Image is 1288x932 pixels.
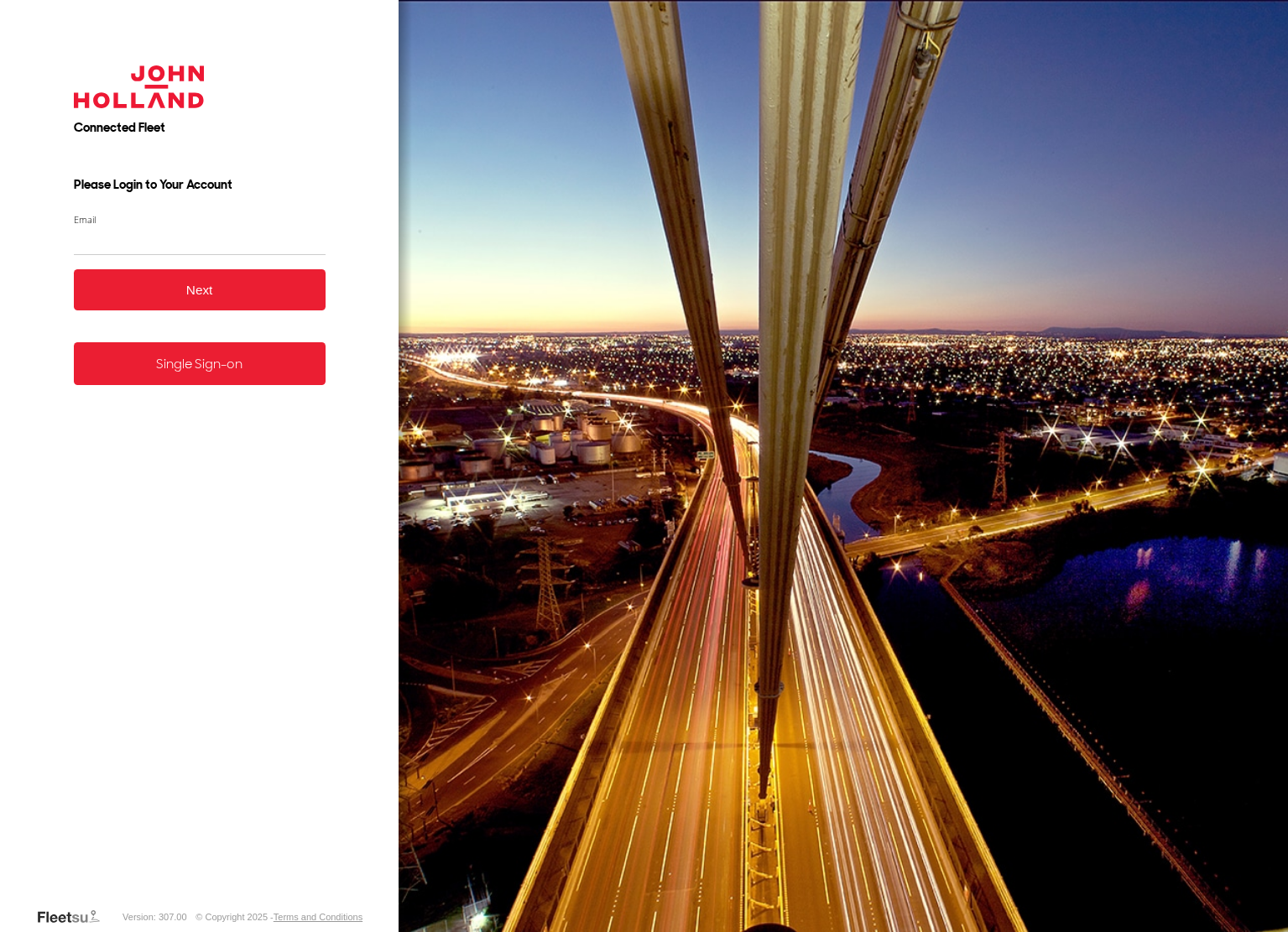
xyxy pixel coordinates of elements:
[74,119,326,136] h2: Connected Fleet
[123,912,186,922] div: Version: 307.00
[74,176,326,193] h3: Please Login to Your Account
[74,65,205,108] img: John Holland
[74,269,326,310] button: Next
[196,912,362,922] div: © Copyright 2025 -
[36,909,113,925] a: Visit our Website
[74,342,326,385] a: Single Sign-on
[274,912,362,922] a: Terms and Conditions
[74,213,326,226] label: Email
